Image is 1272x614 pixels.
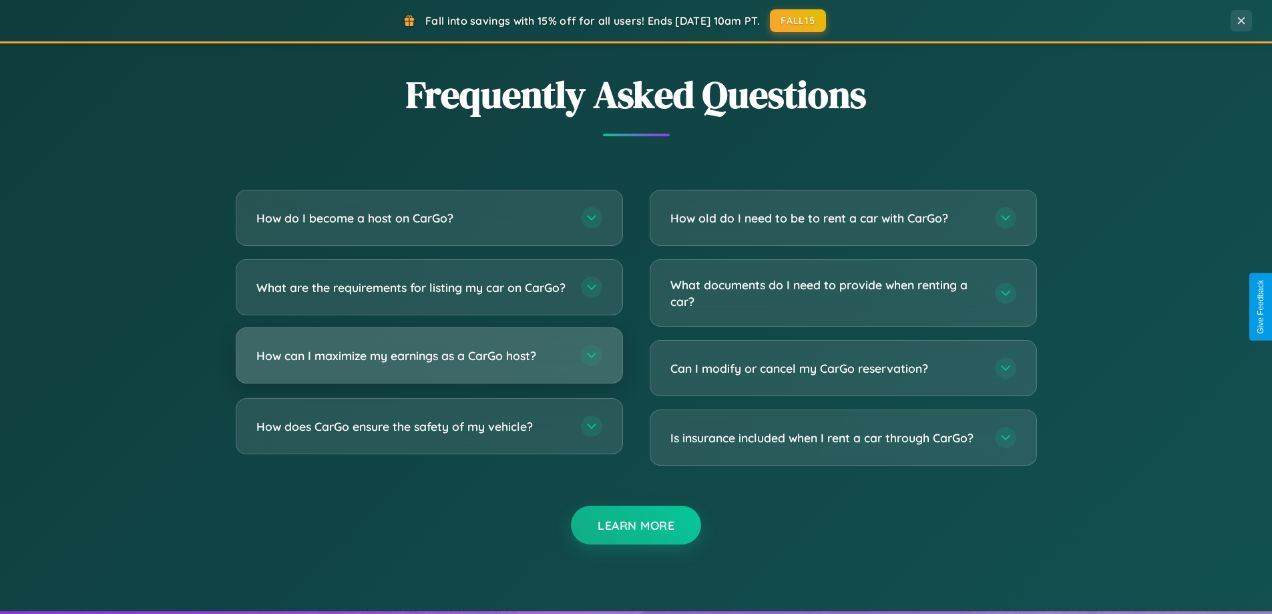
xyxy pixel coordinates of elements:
[571,506,701,545] button: Learn More
[670,430,982,446] h3: Is insurance included when I rent a car through CarGo?
[236,69,1037,120] h2: Frequently Asked Questions
[256,418,568,435] h3: How does CarGo ensure the safety of my vehicle?
[425,14,760,27] span: Fall into savings with 15% off for all users! Ends [DATE] 10am PT.
[1256,280,1265,334] div: Give Feedback
[670,277,982,309] h3: What documents do I need to provide when renting a car?
[770,9,826,32] button: FALL15
[256,347,568,364] h3: How can I maximize my earnings as a CarGo host?
[670,360,982,377] h3: Can I modify or cancel my CarGo reservation?
[256,279,568,296] h3: What are the requirements for listing my car on CarGo?
[256,210,568,226] h3: How do I become a host on CarGo?
[670,210,982,226] h3: How old do I need to be to rent a car with CarGo?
